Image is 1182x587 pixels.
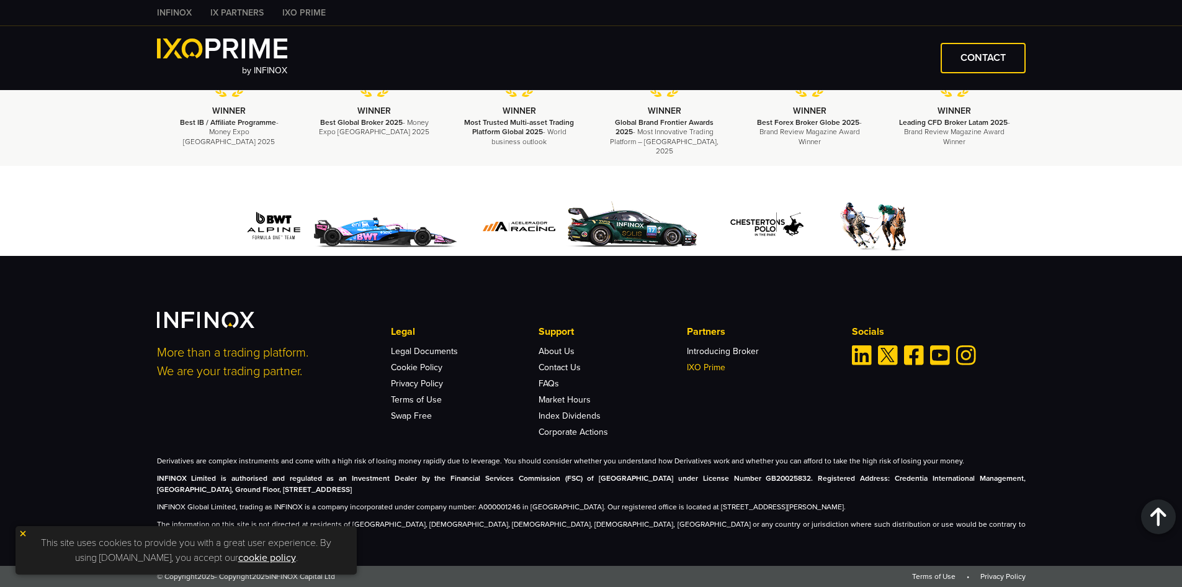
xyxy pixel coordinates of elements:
img: yellow close icon [19,529,27,538]
a: Instagram [956,345,976,365]
p: - World business outlook [462,118,576,147]
a: Corporate Actions [539,427,608,437]
a: Privacy Policy [391,378,443,389]
a: Swap Free [391,411,432,421]
a: Index Dividends [539,411,601,421]
strong: WINNER [503,106,536,116]
strong: WINNER [938,106,971,116]
p: - Brand Review Magazine Award Winner [897,118,1011,147]
a: cookie policy [238,552,296,564]
a: Twitter [878,345,898,365]
p: Socials [852,324,1026,339]
span: by INFINOX [242,65,287,76]
strong: Best Forex Broker Globe 2025 [757,118,859,127]
a: Terms of Use [391,394,442,405]
a: Privacy Policy [980,572,1026,581]
a: About Us [539,346,575,357]
a: IX PARTNERS [201,6,273,19]
a: by INFINOX [157,39,288,78]
a: IXO PRIME [273,6,335,19]
a: INFINOX [148,6,201,19]
a: IXO Prime [687,362,725,373]
strong: WINNER [212,106,246,116]
strong: WINNER [793,106,826,116]
strong: WINNER [357,106,391,116]
p: The information on this site is not directed at residents of [GEOGRAPHIC_DATA], [DEMOGRAPHIC_DATA... [157,519,1026,541]
p: - Brand Review Magazine Award Winner [753,118,867,147]
strong: WINNER [648,106,681,116]
p: More than a trading platform. We are your trading partner. [157,344,374,381]
p: - Most Innovative Trading Platform – [GEOGRAPHIC_DATA], 2025 [607,118,722,156]
strong: Most Trusted Multi-asset Trading Platform Global 2025 [464,118,574,136]
strong: Best Global Broker 2025 [320,118,403,127]
p: This site uses cookies to provide you with a great user experience. By using [DOMAIN_NAME], you a... [22,532,351,568]
a: Legal Documents [391,346,458,357]
p: Legal [391,324,539,339]
span: 2025 [197,572,215,581]
a: FAQs [539,378,559,389]
strong: INFINOX Limited is authorised and regulated as an Investment Dealer by the Financial Services Com... [157,474,1026,494]
span: © Copyright - Copyright INFINOX Capital Ltd [157,571,335,582]
p: Support [539,324,686,339]
p: Partners [687,324,835,339]
a: Cookie Policy [391,362,442,373]
strong: Leading CFD Broker Latam 2025 [899,118,1008,127]
p: - Money Expo [GEOGRAPHIC_DATA] 2025 [317,118,431,137]
a: Introducing Broker [687,346,759,357]
a: Market Hours [539,394,591,405]
a: Linkedin [852,345,872,365]
a: Facebook [904,345,924,365]
a: Contact Us [539,362,581,373]
a: Youtube [930,345,950,365]
p: - Money Expo [GEOGRAPHIC_DATA] 2025 [172,118,287,147]
p: INFINOX Global Limited, trading as INFINOX is a company incorporated under company number: A00000... [157,501,1026,512]
strong: Global Brand Frontier Awards 2025 [615,118,714,136]
strong: Best IB / Affiliate Programme [180,118,276,127]
a: Terms of Use [912,572,956,581]
span: 2025 [252,572,269,581]
a: CONTACT [941,43,1026,73]
p: Derivatives are complex instruments and come with a high risk of losing money rapidly due to leve... [157,455,1026,466]
span: • [957,572,978,581]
